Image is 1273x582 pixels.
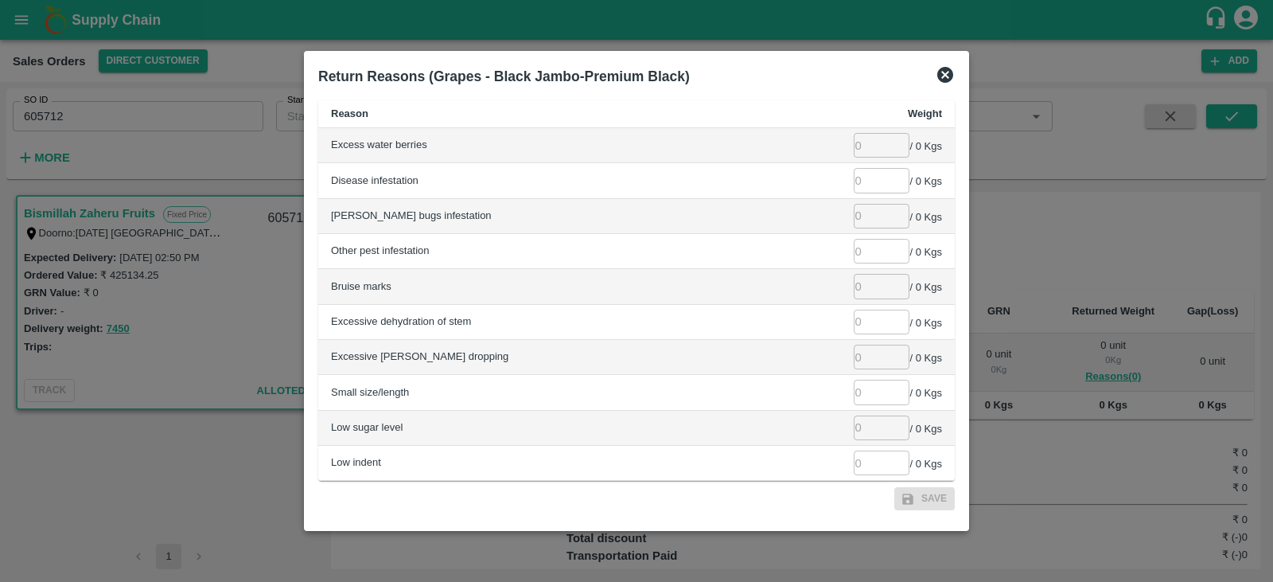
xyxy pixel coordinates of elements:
span: / 0 Kgs [910,246,942,258]
td: Small size/length [318,375,788,410]
b: Reason [331,107,368,119]
input: 0 [854,204,909,229]
td: Other pest infestation [318,234,788,269]
span: / 0 Kgs [910,422,942,434]
input: 0 [854,345,909,369]
td: Bruise marks [318,269,788,304]
td: Low indent [318,446,788,481]
span: / 0 Kgs [910,316,942,328]
b: Return Reasons (Grapes - Black Jambo-Premium Black) [318,68,690,84]
td: Excess water berries [318,128,788,163]
td: [PERSON_NAME] bugs infestation [318,199,788,234]
input: 0 [854,239,909,264]
span: / 0 Kgs [910,352,942,364]
input: 0 [854,416,909,440]
b: Weight [908,107,942,119]
td: Low sugar level [318,411,788,446]
input: 0 [854,133,909,158]
span: / 0 Kgs [910,387,942,399]
span: / 0 Kgs [910,458,942,470]
td: Excessive [PERSON_NAME] dropping [318,340,788,375]
td: Excessive dehydration of stem [318,305,788,340]
span: / 0 Kgs [910,140,942,152]
td: Disease infestation [318,163,788,198]
input: 0 [854,310,909,334]
input: 0 [854,168,909,193]
span: / 0 Kgs [910,175,942,187]
span: / 0 Kgs [910,281,942,293]
input: 0 [854,380,909,404]
span: / 0 Kgs [910,210,942,222]
input: 0 [854,274,909,299]
input: 0 [854,451,909,475]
